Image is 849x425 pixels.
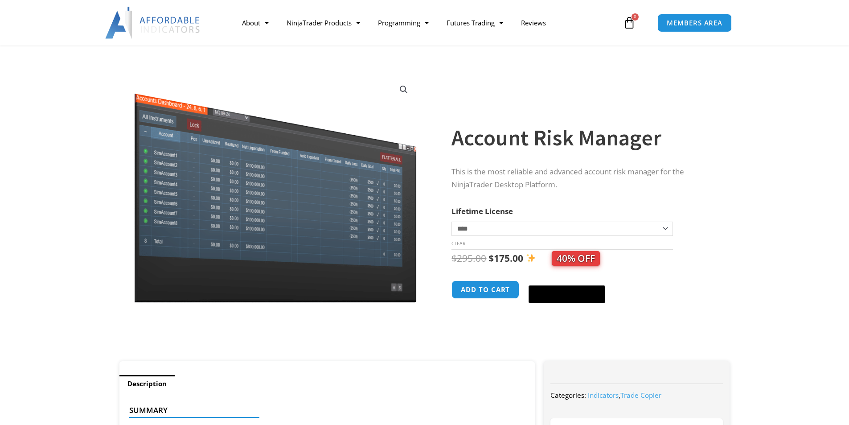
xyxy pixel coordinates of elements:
[527,279,607,280] iframe: Secure payment input frame
[488,252,494,264] span: $
[632,13,639,21] span: 0
[526,253,536,263] img: ✨
[451,165,712,191] p: This is the most reliable and advanced account risk manager for the NinjaTrader Desktop Platform.
[550,391,586,400] span: Categories:
[451,240,465,247] a: Clear options
[451,252,486,264] bdi: 295.00
[105,7,201,39] img: LogoAI | Affordable Indicators – NinjaTrader
[488,252,523,264] bdi: 175.00
[667,20,722,26] span: MEMBERS AREA
[588,391,619,400] a: Indicators
[451,252,457,264] span: $
[620,391,661,400] a: Trade Copier
[396,82,412,98] a: View full-screen image gallery
[552,251,600,266] span: 40% OFF
[588,391,661,400] span: ,
[233,12,621,33] nav: Menu
[451,281,519,299] button: Add to cart
[233,12,278,33] a: About
[369,12,438,33] a: Programming
[451,122,712,153] h1: Account Risk Manager
[529,285,605,303] button: Buy with GPay
[278,12,369,33] a: NinjaTrader Products
[451,206,513,216] label: Lifetime License
[129,406,518,415] h4: Summary
[512,12,555,33] a: Reviews
[132,75,418,303] img: Screenshot 2024-08-26 15462845454
[438,12,512,33] a: Futures Trading
[610,10,649,36] a: 0
[657,14,732,32] a: MEMBERS AREA
[119,375,175,392] a: Description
